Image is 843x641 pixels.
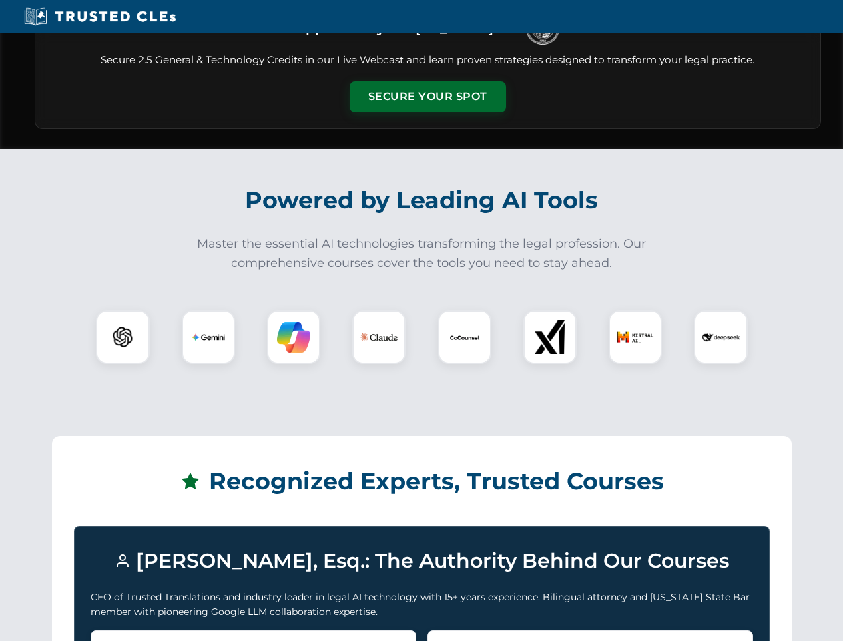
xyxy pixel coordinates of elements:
[192,320,225,354] img: Gemini Logo
[74,458,770,505] h2: Recognized Experts, Trusted Courses
[438,310,491,364] div: CoCounsel
[448,320,481,354] img: CoCounsel Logo
[694,310,748,364] div: DeepSeek
[609,310,662,364] div: Mistral AI
[51,53,804,68] p: Secure 2.5 General & Technology Credits in our Live Webcast and learn proven strategies designed ...
[617,318,654,356] img: Mistral AI Logo
[267,310,320,364] div: Copilot
[188,234,655,273] p: Master the essential AI technologies transforming the legal profession. Our comprehensive courses...
[91,543,753,579] h3: [PERSON_NAME], Esq.: The Authority Behind Our Courses
[96,310,150,364] div: ChatGPT
[533,320,567,354] img: xAI Logo
[91,590,753,620] p: CEO of Trusted Translations and industry leader in legal AI technology with 15+ years experience....
[103,318,142,357] img: ChatGPT Logo
[360,318,398,356] img: Claude Logo
[523,310,577,364] div: xAI
[52,177,792,224] h2: Powered by Leading AI Tools
[182,310,235,364] div: Gemini
[352,310,406,364] div: Claude
[20,7,180,27] img: Trusted CLEs
[350,81,506,112] button: Secure Your Spot
[702,318,740,356] img: DeepSeek Logo
[277,320,310,354] img: Copilot Logo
